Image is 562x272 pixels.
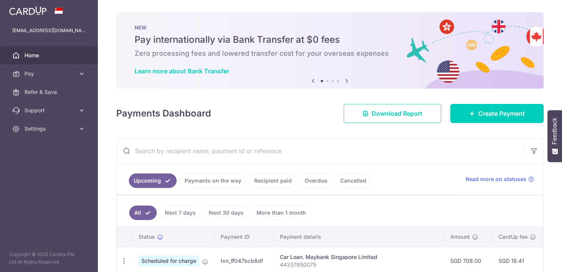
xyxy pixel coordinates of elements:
img: Bank transfer banner [116,12,544,89]
span: Download Report [372,109,422,118]
img: CardUp [9,6,47,15]
span: Create Payment [478,109,525,118]
h5: Pay internationally via Bank Transfer at $0 fees [135,34,525,46]
span: Amount [450,233,470,241]
a: Create Payment [450,104,544,123]
a: Next 30 days [204,206,249,220]
a: Read more on statuses [466,175,534,183]
span: Support [24,107,75,114]
input: Search by recipient name, payment id or reference [117,139,525,163]
th: Payment ID [214,227,274,247]
button: Feedback - Show survey [547,110,562,162]
a: Download Report [344,104,441,123]
span: Refer & Save [24,88,75,96]
h6: Zero processing fees and lowered transfer cost for your overseas expenses [135,49,525,58]
a: All [129,206,157,220]
span: Feedback [551,118,558,144]
a: Recipient paid [249,173,297,188]
a: Payments on the way [180,173,246,188]
a: Next 7 days [160,206,201,220]
p: [EMAIL_ADDRESS][DOMAIN_NAME] [12,27,86,34]
th: Payment details [274,227,444,247]
a: Learn more about Bank Transfer [135,67,229,75]
div: Car Loan. Maybank Singapore Limited [280,253,438,261]
span: Status [138,233,155,241]
p: NEW [135,24,525,31]
span: Pay [24,70,75,78]
p: 44337650075 [280,261,438,269]
span: Settings [24,125,75,133]
a: Upcoming [129,173,177,188]
span: Home [24,52,75,59]
span: CardUp fee [499,233,528,241]
a: More than 1 month [252,206,311,220]
span: Read more on statuses [466,175,526,183]
span: Scheduled for charge [138,256,199,266]
a: Cancelled [335,173,371,188]
h4: Payments Dashboard [116,107,211,120]
a: Overdue [300,173,332,188]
